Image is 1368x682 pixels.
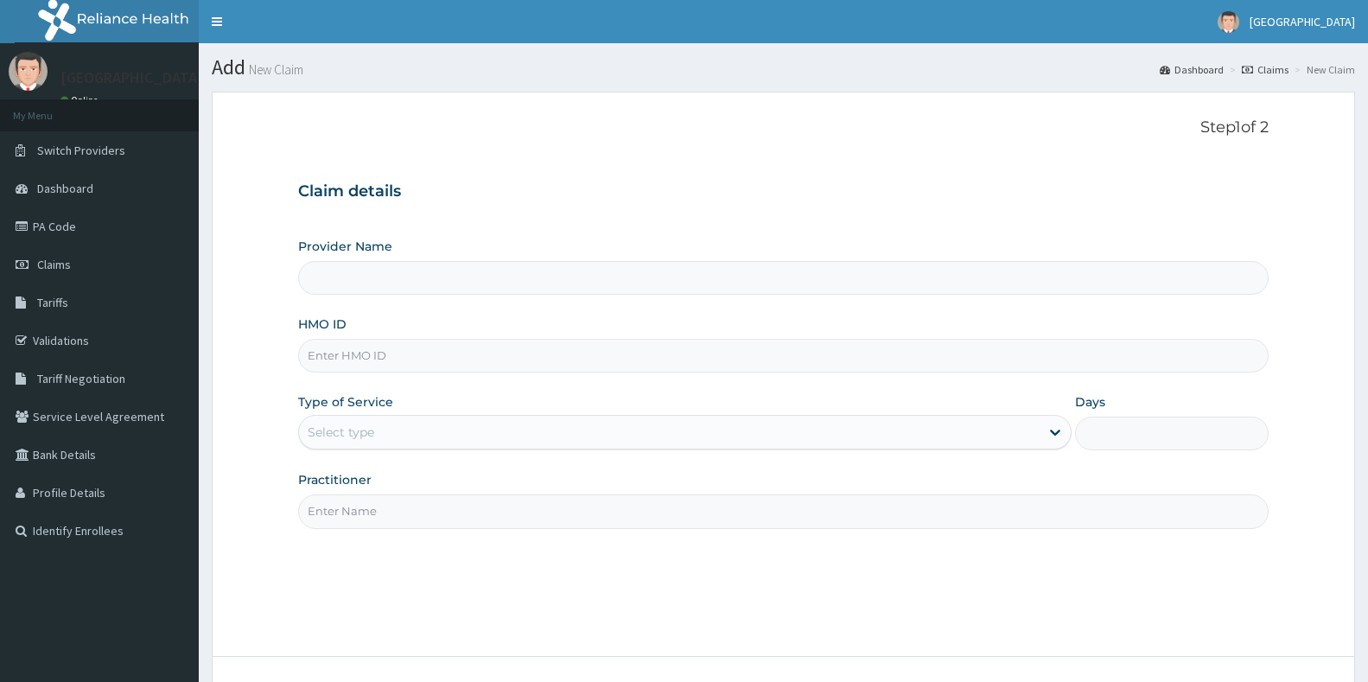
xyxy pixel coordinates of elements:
[9,52,48,91] img: User Image
[1160,62,1224,77] a: Dashboard
[298,316,347,333] label: HMO ID
[308,424,374,441] div: Select type
[1242,62,1288,77] a: Claims
[1075,393,1105,411] label: Days
[298,238,392,255] label: Provider Name
[60,70,203,86] p: [GEOGRAPHIC_DATA]
[298,494,1269,528] input: Enter Name
[1290,62,1355,77] li: New Claim
[298,182,1269,201] h3: Claim details
[298,471,372,488] label: Practitioner
[37,181,93,196] span: Dashboard
[212,56,1355,79] h1: Add
[37,257,71,272] span: Claims
[298,339,1269,373] input: Enter HMO ID
[1250,14,1355,29] span: [GEOGRAPHIC_DATA]
[298,393,393,411] label: Type of Service
[245,63,303,76] small: New Claim
[1218,11,1239,33] img: User Image
[37,295,68,310] span: Tariffs
[60,94,102,106] a: Online
[37,143,125,158] span: Switch Providers
[298,118,1269,137] p: Step 1 of 2
[37,371,125,386] span: Tariff Negotiation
